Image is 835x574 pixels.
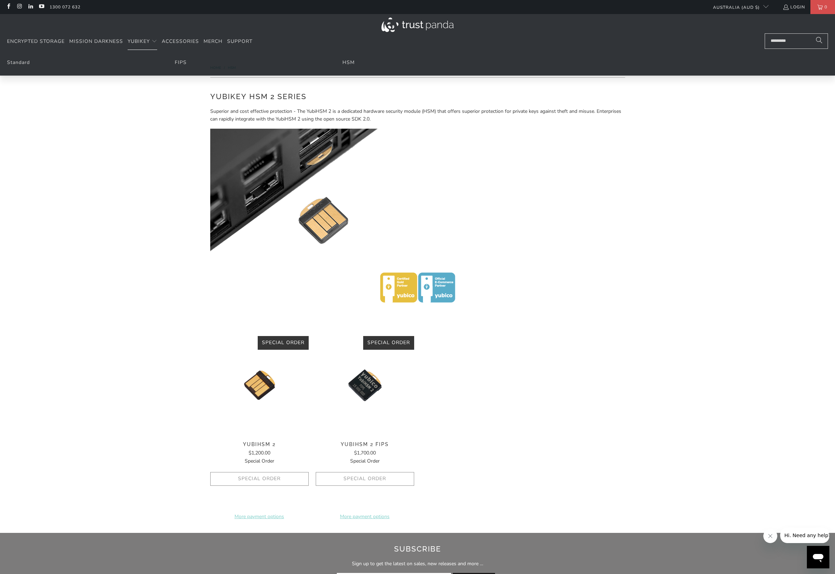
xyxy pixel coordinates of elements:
[807,546,829,568] iframe: Button to launch messaging window
[204,33,223,50] a: Merch
[7,33,252,50] nav: Translation missing: en.navigation.header.main_nav
[167,543,668,555] h2: Subscribe
[210,91,625,102] h2: YubiKey HSM 2 Series
[7,38,65,45] span: Encrypted Storage
[763,529,777,543] iframe: Close message
[210,441,309,465] a: YubiHSM 2 $1,200.00Special Order
[162,33,199,50] a: Accessories
[316,336,414,434] img: YubiHSM 2 FIPS - Trust Panda
[27,4,33,10] a: Trust Panda Australia on LinkedIn
[227,33,252,50] a: Support
[350,458,380,464] span: Special Order
[128,38,150,45] span: YubiKey
[210,108,625,123] p: Superior and cost effective protection - The YubiHSM 2 is a dedicated hardware security module (H...
[780,528,829,543] iframe: Message from company
[175,59,187,66] a: FIPS
[167,560,668,568] p: Sign up to get the latest on sales, new releases and more …
[69,38,123,45] span: Mission Darkness
[249,450,270,456] span: $1,200.00
[128,33,157,50] summary: YubiKey
[204,38,223,45] span: Merch
[50,3,81,11] a: 1300 072 632
[783,3,805,11] a: Login
[38,4,44,10] a: Trust Panda Australia on YouTube
[765,33,828,49] input: Search...
[162,38,199,45] span: Accessories
[367,339,410,346] span: Special Order
[227,38,252,45] span: Support
[316,441,414,447] span: YubiHSM 2 FIPS
[7,59,30,66] a: Standard
[381,18,454,32] img: Trust Panda Australia
[245,458,274,464] span: Special Order
[210,441,309,447] span: YubiHSM 2
[4,5,51,11] span: Hi. Need any help?
[354,450,376,456] span: $1,700.00
[342,59,355,66] a: HSM
[16,4,22,10] a: Trust Panda Australia on Instagram
[210,336,309,434] img: YubiHSM 2 - Trust Panda
[316,441,414,465] a: YubiHSM 2 FIPS $1,700.00Special Order
[5,4,11,10] a: Trust Panda Australia on Facebook
[7,33,65,50] a: Encrypted Storage
[262,339,304,346] span: Special Order
[69,33,123,50] a: Mission Darkness
[810,33,828,49] button: Search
